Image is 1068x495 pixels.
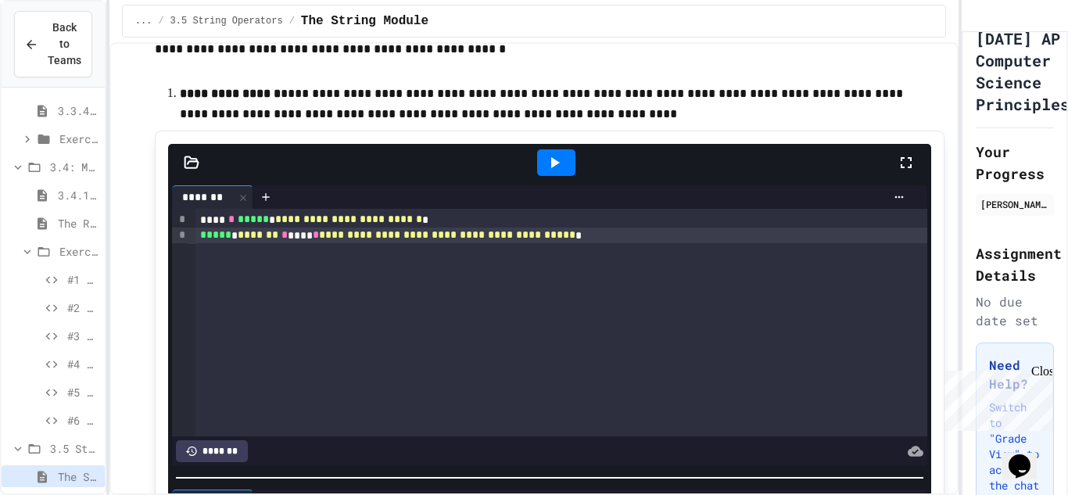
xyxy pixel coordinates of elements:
[976,292,1054,330] div: No due date set
[67,328,99,344] span: #3 - Fix the Code (Medium)
[289,15,295,27] span: /
[6,6,108,99] div: Chat with us now!Close
[59,243,99,260] span: Exercise - Mathematical Operators
[58,102,99,119] span: 3.3.4: AP Practice - Variables
[67,384,99,400] span: #5 - Complete the Code (Hard)
[50,440,99,457] span: 3.5 String Operators
[938,364,1052,431] iframe: chat widget
[67,412,99,429] span: #6 - Complete the Code (Hard)
[158,15,163,27] span: /
[67,356,99,372] span: #4 - Complete the Code (Medium)
[980,197,1049,211] div: [PERSON_NAME]
[58,215,99,231] span: The Round Function
[170,15,283,27] span: 3.5 String Operators
[67,271,99,288] span: #1 - Fix the Code (Easy)
[59,131,99,147] span: Exercise - Variables and Data Types
[58,468,99,485] span: The String Module
[14,11,92,77] button: Back to Teams
[50,159,99,175] span: 3.4: Mathematical Operators
[135,15,152,27] span: ...
[67,300,99,316] span: #2 - Complete the Code (Easy)
[58,187,99,203] span: 3.4.1: Mathematical Operators
[48,20,81,69] span: Back to Teams
[989,356,1041,393] h3: Need Help?
[976,242,1054,286] h2: Assignment Details
[976,141,1054,185] h2: Your Progress
[1002,432,1052,479] iframe: chat widget
[301,12,428,30] span: The String Module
